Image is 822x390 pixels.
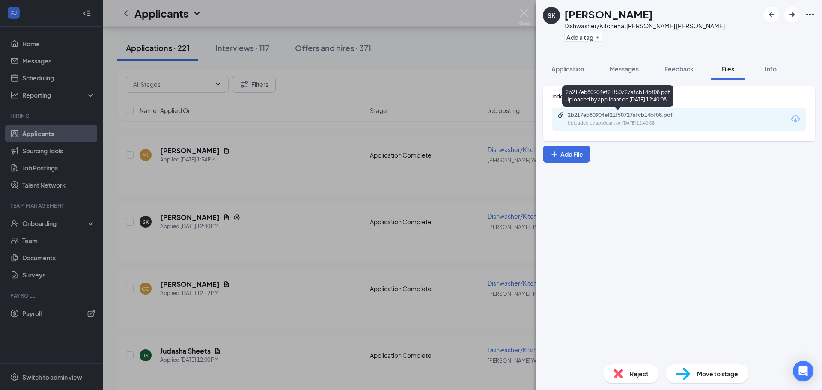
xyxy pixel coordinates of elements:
[551,65,584,73] span: Application
[805,9,815,20] svg: Ellipses
[564,7,653,21] h1: [PERSON_NAME]
[564,33,602,42] button: PlusAdd a tag
[595,35,600,40] svg: Plus
[568,112,688,119] div: 2b217eb80904ef21f50727afcb14bf08.pdf
[721,65,734,73] span: Files
[550,150,559,158] svg: Plus
[557,112,564,119] svg: Paperclip
[568,120,696,127] div: Uploaded by applicant on [DATE] 12:40:08
[764,7,779,22] button: ArrowLeftNew
[557,112,696,127] a: Paperclip2b217eb80904ef21f50727afcb14bf08.pdfUploaded by applicant on [DATE] 12:40:08
[630,369,649,378] span: Reject
[564,21,725,30] div: Dishwasher/Kitchen at [PERSON_NAME] [PERSON_NAME]
[543,146,590,163] button: Add FilePlus
[697,369,738,378] span: Move to stage
[664,65,694,73] span: Feedback
[552,93,806,100] div: Indeed Resume
[765,65,777,73] span: Info
[793,361,813,381] div: Open Intercom Messenger
[784,7,800,22] button: ArrowRight
[787,9,797,20] svg: ArrowRight
[548,11,555,20] div: SK
[610,65,639,73] span: Messages
[766,9,777,20] svg: ArrowLeftNew
[562,85,673,107] div: 2b217eb80904ef21f50727afcb14bf08.pdf Uploaded by applicant on [DATE] 12:40:08
[790,114,801,124] svg: Download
